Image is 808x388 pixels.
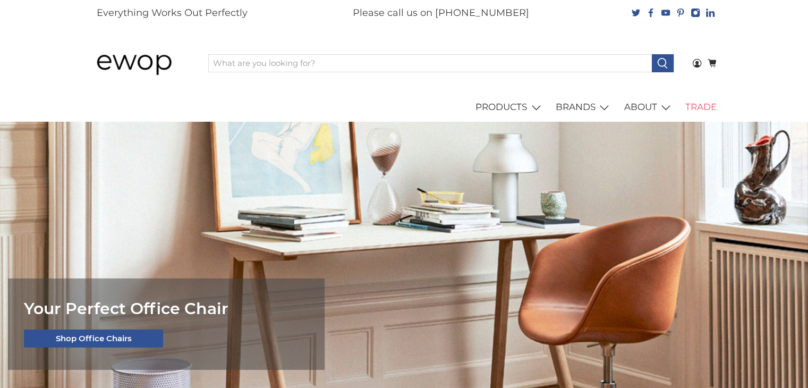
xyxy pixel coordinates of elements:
a: TRADE [679,92,723,122]
a: PRODUCTS [470,92,550,122]
a: Shop Office Chairs [24,330,163,348]
input: What are you looking for? [208,54,652,72]
span: Your Perfect Office Chair [24,299,228,318]
nav: main navigation [86,92,723,122]
a: BRANDS [550,92,618,122]
p: Please call us on [PHONE_NUMBER] [353,6,529,20]
p: Everything Works Out Perfectly [97,6,248,20]
a: ABOUT [618,92,679,122]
